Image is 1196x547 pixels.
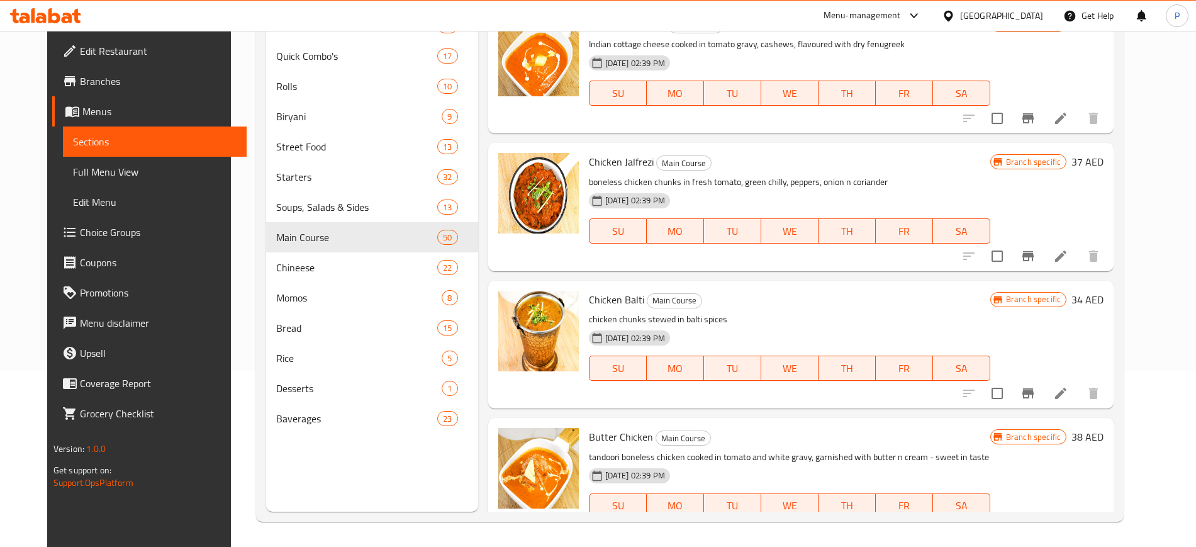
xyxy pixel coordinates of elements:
img: Paneer Makhani [498,16,579,96]
span: [DATE] 02:39 PM [600,332,670,344]
span: SA [938,84,985,103]
div: items [437,48,457,64]
span: 1.0.0 [86,441,106,457]
div: items [437,260,457,275]
span: TH [824,497,871,515]
span: Main Course [657,156,711,171]
img: Chicken Balti [498,291,579,371]
button: delete [1078,103,1109,133]
p: boneless chicken chunks in fresh tomato, green chilly, peppers, onion n coriander [589,174,990,190]
h6: 38 AED [1071,428,1104,446]
span: Sections [73,134,237,149]
span: Branch specific [1001,156,1066,168]
span: Main Course [276,230,438,245]
button: SA [933,218,990,244]
a: Support.OpsPlatform [53,475,133,491]
span: Butter Chicken [589,427,653,446]
span: Menus [82,104,237,119]
button: TU [704,356,761,381]
span: TU [709,497,756,515]
div: Biryani9 [266,101,478,132]
button: WE [761,356,819,381]
span: 13 [438,141,457,153]
span: WE [766,359,813,378]
div: Chineese22 [266,252,478,283]
button: MO [647,81,704,106]
button: SA [933,356,990,381]
span: Menu disclaimer [80,315,237,330]
h6: 28 AED [1071,16,1104,33]
button: TU [704,493,761,519]
button: SA [933,81,990,106]
div: items [442,109,457,124]
span: 8 [442,292,457,304]
span: Chineese [276,260,438,275]
span: MO [652,359,699,378]
button: Branch-specific-item [1013,241,1043,271]
button: TU [704,218,761,244]
div: Baverages23 [266,403,478,434]
div: items [437,139,457,154]
div: Rolls10 [266,71,478,101]
img: Chicken Jalfrezi [498,153,579,234]
span: MO [652,84,699,103]
span: Quick Combo's [276,48,438,64]
a: Menus [52,96,247,127]
a: Coupons [52,247,247,278]
span: 32 [438,171,457,183]
div: Baverages [276,411,438,426]
span: Rice [276,351,442,366]
button: MO [647,356,704,381]
span: SU [595,359,642,378]
a: Sections [63,127,247,157]
button: TU [704,81,761,106]
span: Choice Groups [80,225,237,240]
span: Main Course [656,431,710,446]
a: Edit menu item [1053,111,1068,126]
p: chicken chunks stewed in balti spices [589,312,990,327]
button: FR [876,493,933,519]
span: WE [766,497,813,515]
p: Indian cottage cheese cooked in tomato gravy, cashews, flavoured with dry fenugreek [589,37,990,52]
div: Street Food13 [266,132,478,162]
button: SU [589,81,647,106]
span: TU [709,222,756,240]
span: Chicken Jalfrezi [589,152,654,171]
div: Bread [276,320,438,336]
button: Branch-specific-item [1013,103,1043,133]
span: Biryani [276,109,442,124]
span: Select to update [984,105,1010,132]
span: Branch specific [1001,431,1066,443]
button: MO [647,493,704,519]
button: FR [876,356,933,381]
button: SU [589,493,647,519]
span: Branch specific [1001,293,1066,305]
div: Momos [276,290,442,305]
span: Rolls [276,79,438,94]
span: Edit Restaurant [80,43,237,59]
a: Menu disclaimer [52,308,247,338]
span: Coverage Report [80,376,237,391]
a: Upsell [52,338,247,368]
span: FR [881,497,928,515]
div: Rice5 [266,343,478,373]
span: FR [881,359,928,378]
div: Menu-management [824,8,901,23]
span: Branches [80,74,237,89]
span: [DATE] 02:39 PM [600,195,670,206]
span: Main Course [647,293,701,308]
div: items [437,230,457,245]
span: Upsell [80,346,237,361]
span: 9 [442,111,457,123]
div: Soups, Salads & Sides [276,200,438,215]
div: items [437,411,457,426]
span: WE [766,222,813,240]
button: FR [876,81,933,106]
button: WE [761,218,819,244]
span: SU [595,222,642,240]
span: 23 [438,413,457,425]
span: 10 [438,81,457,93]
button: SU [589,356,647,381]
